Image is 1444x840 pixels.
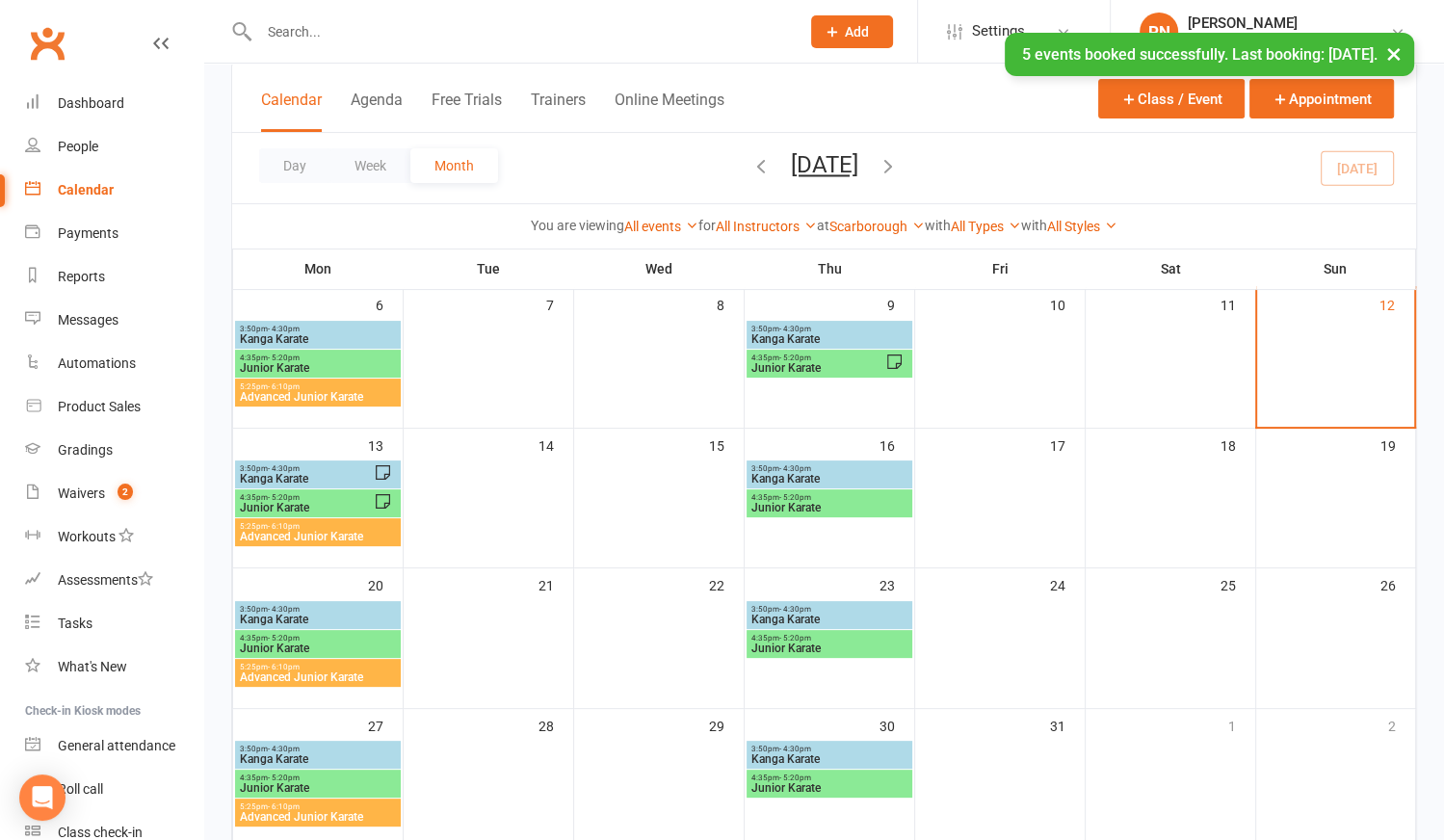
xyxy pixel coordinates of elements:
div: Tasks [58,616,92,631]
div: 17 [1050,429,1085,460]
strong: for [698,218,716,233]
div: 25 [1221,568,1255,600]
a: Payments [25,212,203,255]
span: - 6:10pm [268,802,300,811]
button: Month [410,148,498,183]
a: Messages [25,299,203,342]
span: Kanga Karate [239,333,397,345]
a: Tasks [25,602,203,645]
a: Workouts [25,515,203,559]
span: Junior Karate [750,782,908,794]
div: Calendar [58,182,114,197]
span: 4:35pm [239,354,397,362]
th: Sun [1256,249,1416,289]
span: - 5:20pm [779,354,811,362]
a: Waivers 2 [25,472,203,515]
div: 19 [1380,429,1415,460]
div: 21 [538,568,573,600]
button: Free Trials [432,91,502,132]
a: Roll call [25,768,203,811]
span: 4:35pm [750,493,908,502]
th: Thu [745,249,915,289]
div: 27 [368,709,403,741]
span: Kanga Karate [750,614,908,625]
div: 16 [880,429,914,460]
div: 29 [709,709,744,741]
div: Roll call [58,781,103,797]
div: [PERSON_NAME] [1188,14,1390,32]
span: - 5:20pm [268,493,300,502]
a: Product Sales [25,385,203,429]
span: 5:25pm [239,663,397,671]
span: Junior Karate [750,362,885,374]
button: Trainers [531,91,586,132]
a: All Types [951,219,1021,234]
span: Junior Karate [750,643,908,654]
span: 2 [118,484,133,500]
span: Kanga Karate [239,614,397,625]
th: Tue [404,249,574,289]
span: - 6:10pm [268,663,300,671]
div: Open Intercom Messenger [19,774,66,821]
span: - 4:30pm [779,605,811,614]
span: - 5:20pm [779,774,811,782]
span: - 4:30pm [268,605,300,614]
a: All Styles [1047,219,1117,234]
span: 4:35pm [239,774,397,782]
span: 3:50pm [750,745,908,753]
span: - 4:30pm [268,745,300,753]
span: 3:50pm [239,605,397,614]
div: 6 [376,288,403,320]
div: 30 [880,709,914,741]
span: Advanced Junior Karate [239,811,397,823]
input: Search... [253,18,786,45]
span: - 5:20pm [268,634,300,643]
div: 15 [709,429,744,460]
span: 4:35pm [239,634,397,643]
div: Payments [58,225,118,241]
button: Day [259,148,330,183]
span: Junior Karate [750,502,908,513]
span: 5:25pm [239,802,397,811]
div: 11 [1221,288,1255,320]
span: Junior Karate [239,643,397,654]
strong: with [1021,218,1047,233]
a: Dashboard [25,82,203,125]
a: Scarborough [829,219,925,234]
strong: with [925,218,951,233]
div: Waivers [58,486,105,501]
button: [DATE] [791,151,858,178]
a: Automations [25,342,203,385]
a: All events [624,219,698,234]
div: General attendance [58,738,175,753]
span: Junior Karate [239,782,397,794]
div: 1 [1228,709,1255,741]
span: - 4:30pm [779,464,811,473]
span: 3:50pm [239,464,374,473]
div: 24 [1050,568,1085,600]
button: × [1377,33,1411,74]
button: Add [811,15,893,48]
span: - 4:30pm [779,745,811,753]
a: Clubworx [23,19,71,67]
span: Junior Karate [239,502,374,513]
a: People [25,125,203,169]
div: Messages [58,312,118,328]
span: 4:35pm [750,634,908,643]
th: Sat [1086,249,1256,289]
span: Kanga Karate [750,333,908,345]
span: 3:50pm [750,605,908,614]
button: Appointment [1249,79,1394,118]
span: Kanga Karate [750,753,908,765]
div: What's New [58,659,127,674]
span: 3:50pm [239,325,397,333]
span: - 5:20pm [268,774,300,782]
div: Automations [58,355,136,371]
span: - 6:10pm [268,522,300,531]
span: - 6:10pm [268,382,300,391]
span: Settings [972,10,1025,53]
div: PN [1140,13,1178,51]
div: 31 [1050,709,1085,741]
span: 3:50pm [750,464,908,473]
span: 5:25pm [239,382,397,391]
